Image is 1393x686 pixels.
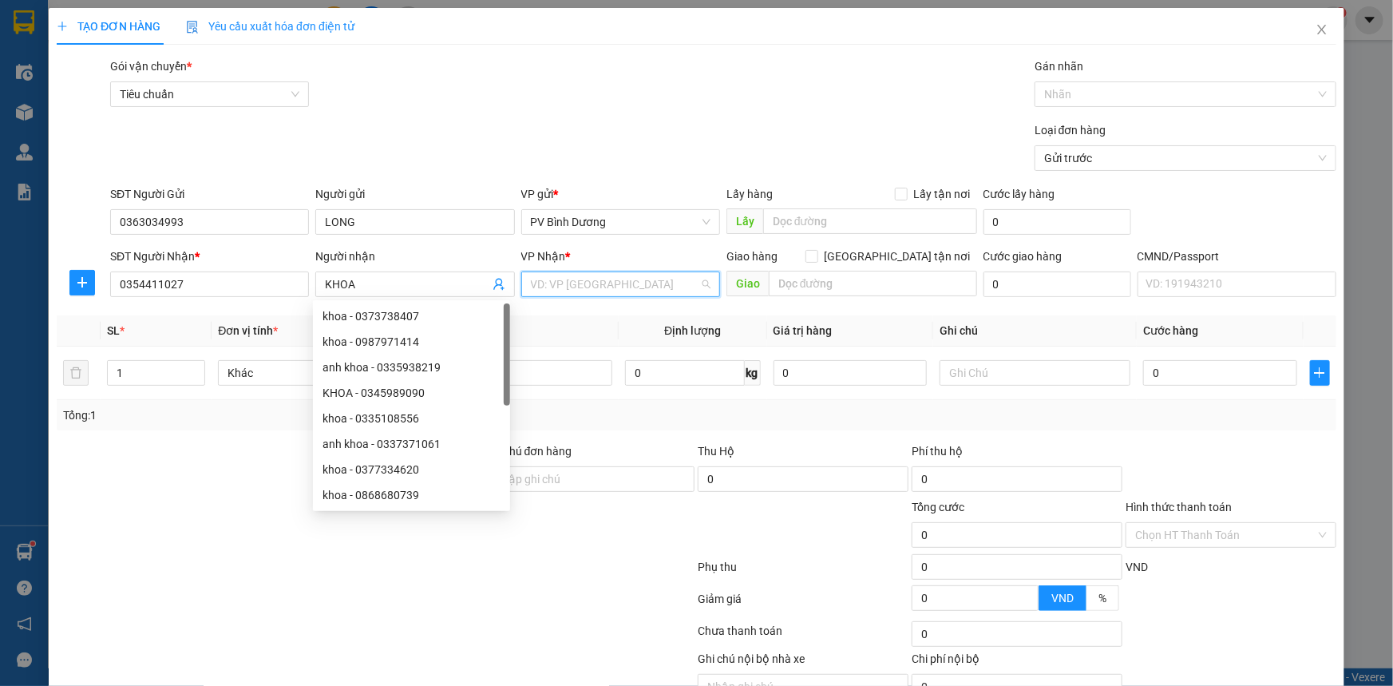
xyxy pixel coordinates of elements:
span: Lấy tận nơi [908,185,977,203]
div: CMND/Passport [1138,248,1336,265]
strong: CÔNG TY TNHH [GEOGRAPHIC_DATA] 214 QL13 - P.26 - Q.BÌNH THẠNH - TP HCM 1900888606 [42,26,129,85]
div: khoa - 0373738407 [313,303,510,329]
div: khoa - 0987971414 [313,329,510,355]
span: kg [745,360,761,386]
strong: BIÊN NHẬN GỬI HÀNG HOÁ [55,96,185,108]
div: Phí thu hộ [912,442,1122,466]
span: plus [70,276,94,289]
div: VP gửi [521,185,720,203]
span: 17:33:00 [DATE] [152,72,225,84]
span: Yêu cầu xuất hóa đơn điện tử [186,20,354,33]
span: plus [1311,367,1329,379]
span: Gói vận chuyển [110,60,192,73]
span: [GEOGRAPHIC_DATA] tận nơi [818,248,977,265]
span: Cước hàng [1143,324,1198,337]
div: khoa - 0377334620 [323,461,501,478]
input: Dọc đường [769,271,977,296]
label: Hình thức thanh toán [1126,501,1232,514]
img: icon [186,21,199,34]
span: PV Bình Dương [54,116,109,125]
div: KHOA - 0345989090 [313,380,510,406]
input: Dọc đường [763,208,977,234]
span: Giao hàng [726,250,778,263]
div: Chưa thanh toán [697,622,911,650]
input: Cước lấy hàng [983,209,1131,235]
span: VND [1051,592,1074,605]
div: Tổng: 1 [63,406,538,424]
div: khoa - 0987971414 [323,333,501,351]
span: PV Krông Nô [160,112,206,121]
span: close [1316,23,1328,36]
div: anh khoa - 0337371061 [323,435,501,453]
span: Thu Hộ [698,445,734,458]
th: Ghi chú [933,315,1137,347]
div: anh khoa - 0335938219 [313,355,510,380]
span: TẠO ĐƠN HÀNG [57,20,160,33]
span: Nơi nhận: [122,111,148,134]
input: 0 [774,360,928,386]
div: Phụ thu [697,558,911,586]
button: plus [1310,360,1330,386]
div: SĐT Người Gửi [110,185,309,203]
div: khoa - 0868680739 [323,486,501,504]
span: Đơn vị tính [218,324,278,337]
div: Chi phí nội bộ [912,650,1122,674]
input: Ghi Chú [940,360,1130,386]
div: khoa - 0377334620 [313,457,510,482]
button: plus [69,270,95,295]
button: Close [1300,8,1344,53]
span: PV Bình Dương [531,210,710,234]
div: anh khoa - 0335938219 [323,359,501,376]
span: VND [1126,561,1148,573]
div: Giảm giá [697,590,911,618]
button: delete [63,360,89,386]
span: SL [107,324,120,337]
span: Giá trị hàng [774,324,833,337]
span: % [1098,592,1106,605]
span: Khác [228,361,399,385]
div: khoa - 0373738407 [323,307,501,325]
span: VP Nhận [521,250,566,263]
span: plus [57,21,68,32]
div: anh khoa - 0337371061 [313,431,510,457]
label: Cước giao hàng [983,250,1063,263]
span: Lấy hàng [726,188,773,200]
div: khoa - 0868680739 [313,482,510,508]
label: Loại đơn hàng [1035,124,1106,137]
span: user-add [493,278,505,291]
div: khoa - 0335108556 [323,410,501,427]
span: Giao [726,271,769,296]
span: Lấy [726,208,763,234]
span: Tiêu chuẩn [120,82,299,106]
label: Gán nhãn [1035,60,1083,73]
div: KHOA - 0345989090 [323,384,501,402]
span: Tổng cước [912,501,964,514]
div: SĐT Người Nhận [110,248,309,265]
div: Ghi chú nội bộ nhà xe [698,650,908,674]
input: Cước giao hàng [983,272,1131,297]
label: Cước lấy hàng [983,188,1055,200]
div: Người gửi [315,185,514,203]
div: Người nhận [315,248,514,265]
span: Gửi trước [1044,146,1327,170]
span: Nơi gửi: [16,111,33,134]
img: logo [16,36,37,76]
div: khoa - 0335108556 [313,406,510,431]
span: BD09250223 [160,60,225,72]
